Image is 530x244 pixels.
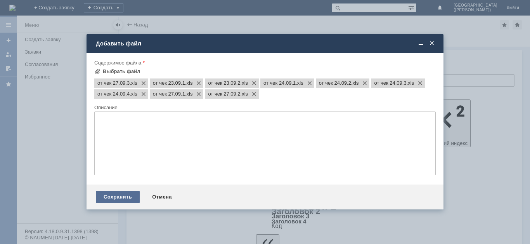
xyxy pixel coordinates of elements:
span: от чек 24.09.1.xls [263,80,296,86]
span: от чек 27.09.3.xls [130,80,137,86]
span: от чек 24.09.4.xls [130,91,137,97]
span: от чек 23.09.1.xls [153,80,185,86]
span: от чек 24.09.2.xls [319,80,351,86]
div: Выбрать файл [103,68,140,75]
span: от чек 27.09.2.xls [208,91,240,97]
div: Прошу удалить отдложенные чеки. [3,9,113,16]
span: от чек 24.09.3.xls [407,80,414,86]
span: Закрыть [428,40,436,47]
div: Описание [94,105,434,110]
span: от чек 23.09.1.xls [185,80,193,86]
span: Свернуть (Ctrl + M) [417,40,425,47]
span: от чек 24.09.3.xls [374,80,406,86]
span: от чек 27.09.2.xls [241,91,248,97]
span: от чек 24.09.4.xls [97,91,130,97]
span: от чек 23.09.2.xls [208,80,240,86]
div: Добавить файл [96,40,436,47]
span: от чек 23.09.2.xls [241,80,248,86]
span: от чек 24.09.1.xls [296,80,303,86]
div: Содержимое файла [94,60,434,65]
span: от чек 27.09.1.xls [153,91,185,97]
span: от чек 24.09.2.xls [351,80,359,86]
div: Добрый вечер. [3,3,113,9]
span: от чек 27.09.3.xls [97,80,130,86]
span: от чек 27.09.1.xls [185,91,193,97]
